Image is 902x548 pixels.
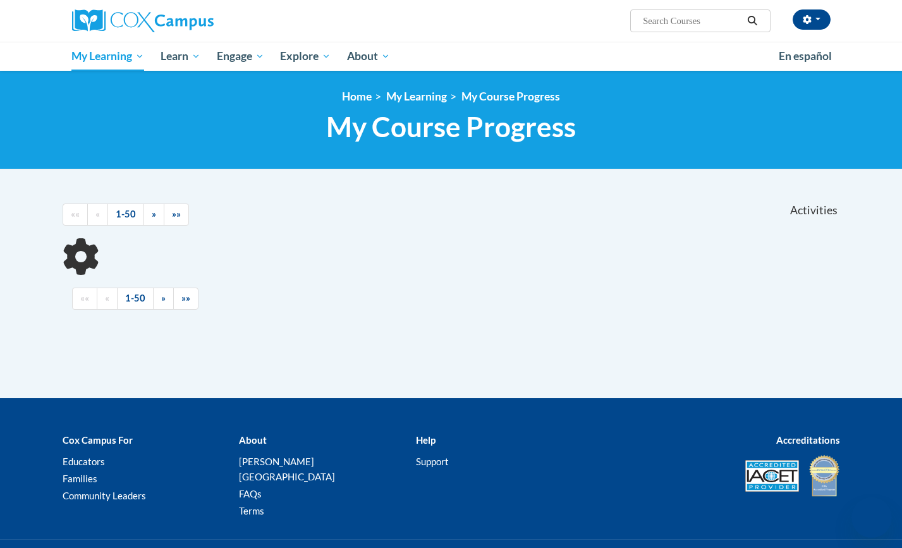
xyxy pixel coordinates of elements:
[172,209,181,219] span: »»
[72,9,312,32] a: Cox Campus
[776,434,840,446] b: Accreditations
[63,456,105,467] a: Educators
[339,42,398,71] a: About
[745,460,799,492] img: Accredited IACET® Provider
[793,9,831,30] button: Account Settings
[851,497,892,538] iframe: Button to launch messaging window
[743,13,762,28] button: Search
[239,488,262,499] a: FAQs
[87,204,108,226] a: Previous
[217,49,264,64] span: Engage
[117,288,154,310] a: 1-50
[181,293,190,303] span: »»
[63,490,146,501] a: Community Leaders
[164,204,189,226] a: End
[161,49,200,64] span: Learn
[642,13,743,28] input: Search Courses
[771,43,840,70] a: En español
[153,288,174,310] a: Next
[209,42,272,71] a: Engage
[63,473,97,484] a: Families
[779,49,832,63] span: En español
[790,204,838,217] span: Activities
[72,288,97,310] a: Begining
[173,288,198,310] a: End
[808,454,840,498] img: IDA® Accredited
[105,293,109,303] span: «
[80,293,89,303] span: ««
[416,456,449,467] a: Support
[342,90,372,103] a: Home
[239,456,335,482] a: [PERSON_NAME][GEOGRAPHIC_DATA]
[71,209,80,219] span: ««
[326,110,576,143] span: My Course Progress
[53,42,850,71] div: Main menu
[461,90,560,103] a: My Course Progress
[416,434,436,446] b: Help
[152,209,156,219] span: »
[239,505,264,516] a: Terms
[239,434,267,446] b: About
[272,42,339,71] a: Explore
[97,288,118,310] a: Previous
[95,209,100,219] span: «
[143,204,164,226] a: Next
[386,90,447,103] a: My Learning
[63,434,133,446] b: Cox Campus For
[63,204,88,226] a: Begining
[72,9,214,32] img: Cox Campus
[280,49,331,64] span: Explore
[107,204,144,226] a: 1-50
[64,42,153,71] a: My Learning
[71,49,144,64] span: My Learning
[152,42,209,71] a: Learn
[347,49,390,64] span: About
[161,293,166,303] span: »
